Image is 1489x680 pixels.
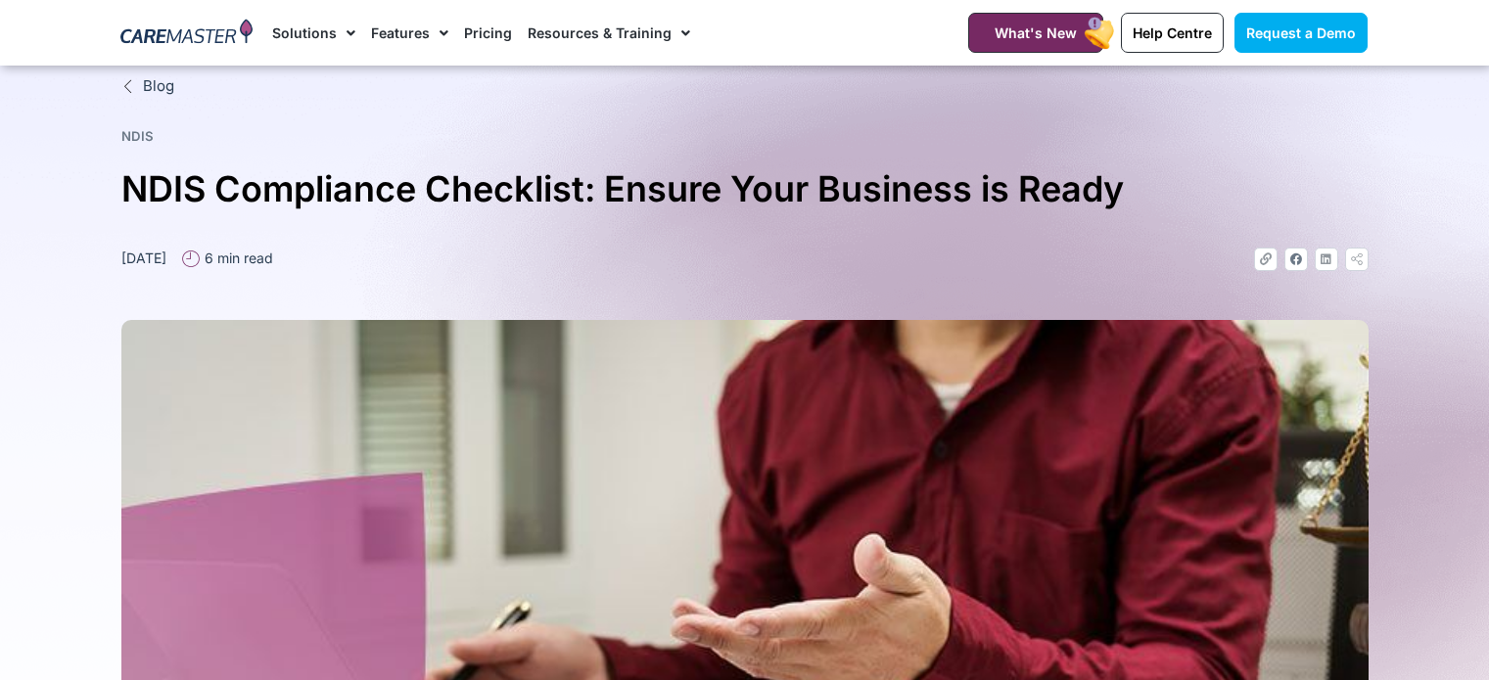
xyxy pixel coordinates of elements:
h1: NDIS Compliance Checklist: Ensure Your Business is Ready [121,160,1369,218]
a: Help Centre [1121,13,1224,53]
img: CareMaster Logo [120,19,253,48]
a: Blog [121,75,1369,98]
span: What's New [995,24,1077,41]
span: Blog [138,75,174,98]
span: 6 min read [200,248,273,268]
a: Request a Demo [1234,13,1368,53]
span: Request a Demo [1246,24,1356,41]
time: [DATE] [121,249,166,266]
a: What's New [968,13,1103,53]
span: Help Centre [1133,24,1212,41]
a: NDIS [121,128,154,144]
